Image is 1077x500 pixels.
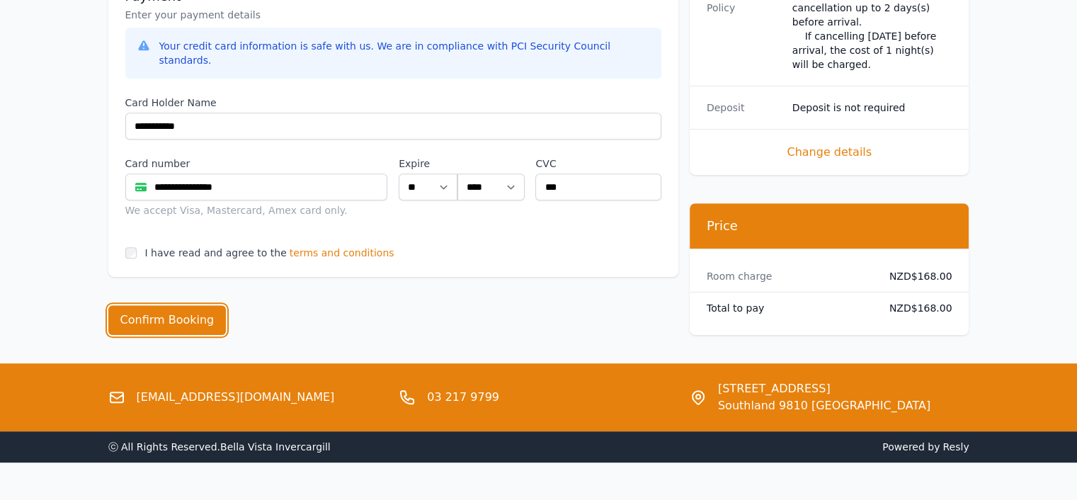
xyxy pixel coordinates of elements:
[707,217,952,234] h3: Price
[707,269,867,283] dt: Room charge
[545,440,969,454] span: Powered by
[718,380,930,397] span: [STREET_ADDRESS]
[159,39,650,67] div: Your credit card information is safe with us. We are in compliance with PCI Security Council stan...
[108,441,331,453] span: ⓒ All Rights Reserved. Bella Vista Invercargill
[145,247,287,258] label: I have read and agree to the
[718,397,930,414] span: Southland 9810 [GEOGRAPHIC_DATA]
[535,157,661,171] label: CVC
[427,389,499,406] a: 03 217 9799
[399,157,457,171] label: Expire
[125,96,661,110] label: Card Holder Name
[125,8,661,22] p: Enter your payment details
[125,157,388,171] label: Card number
[942,441,969,453] a: Resly
[137,389,335,406] a: [EMAIL_ADDRESS][DOMAIN_NAME]
[125,203,388,217] div: We accept Visa, Mastercard, Amex card only.
[707,301,867,315] dt: Total to pay
[878,269,952,283] dd: NZD$168.00
[707,144,952,161] span: Change details
[290,246,394,260] span: terms and conditions
[108,305,227,335] button: Confirm Booking
[457,157,524,171] label: .
[792,101,952,115] dd: Deposit is not required
[707,101,781,115] dt: Deposit
[878,301,952,315] dd: NZD$168.00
